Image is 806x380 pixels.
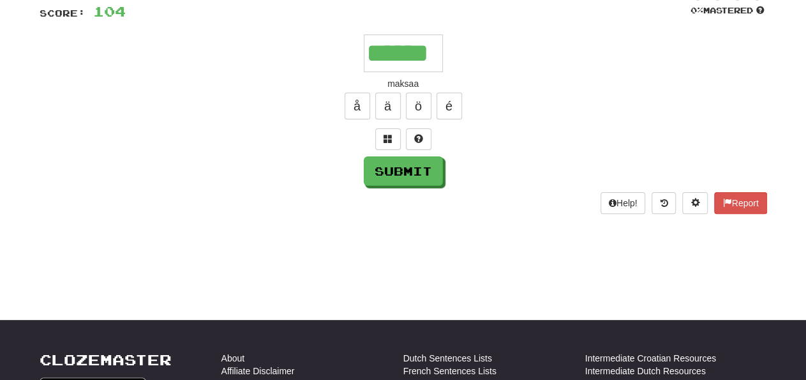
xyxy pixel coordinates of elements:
[40,77,767,90] div: maksaa
[688,5,767,17] div: Mastered
[364,156,443,186] button: Submit
[652,192,676,214] button: Round history (alt+y)
[585,352,716,365] a: Intermediate Croatian Resources
[375,93,401,119] button: ä
[406,128,431,150] button: Single letter hint - you only get 1 per sentence and score half the points! alt+h
[601,192,646,214] button: Help!
[221,365,295,377] a: Affiliate Disclaimer
[403,365,496,377] a: French Sentences Lists
[714,192,766,214] button: Report
[40,8,86,19] span: Score:
[40,352,172,368] a: Clozemaster
[406,93,431,119] button: ö
[221,352,245,365] a: About
[690,5,703,15] span: 0 %
[345,93,370,119] button: å
[585,365,706,377] a: Intermediate Dutch Resources
[403,352,492,365] a: Dutch Sentences Lists
[375,128,401,150] button: Switch sentence to multiple choice alt+p
[437,93,462,119] button: é
[93,3,126,19] span: 104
